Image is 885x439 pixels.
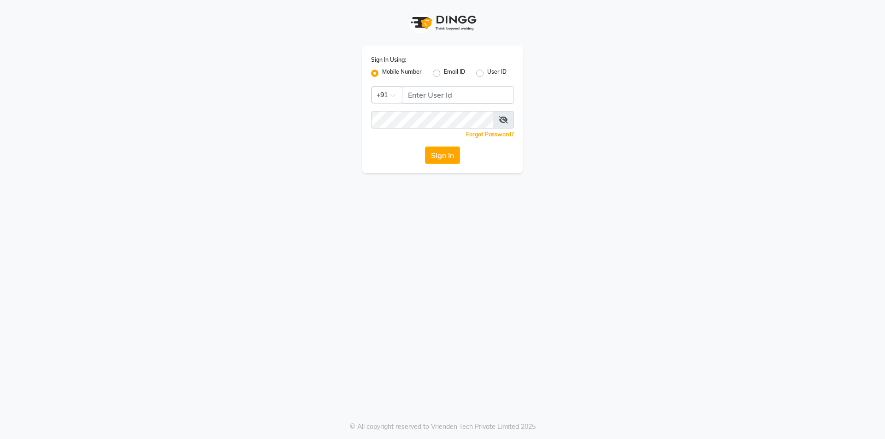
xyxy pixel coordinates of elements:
label: Email ID [444,68,465,79]
img: logo1.svg [406,9,479,36]
label: Sign In Using: [371,56,406,64]
label: Mobile Number [382,68,422,79]
a: Forgot Password? [466,131,514,138]
input: Username [402,86,514,104]
input: Username [371,111,493,129]
button: Sign In [425,146,460,164]
label: User ID [487,68,507,79]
